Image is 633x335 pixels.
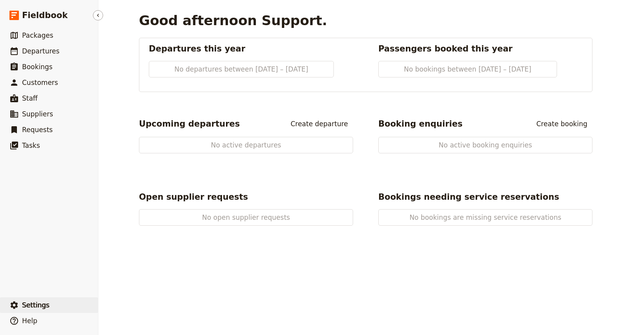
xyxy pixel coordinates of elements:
[139,13,327,28] h1: Good afternoon Support.
[404,213,567,222] span: No bookings are missing service reservations
[22,126,53,134] span: Requests
[404,64,531,74] span: No bookings between [DATE] – [DATE]
[174,64,308,74] span: No departures between [DATE] – [DATE]
[22,9,68,21] span: Fieldbook
[22,110,53,118] span: Suppliers
[404,140,567,150] span: No active booking enquiries
[22,94,38,102] span: Staff
[378,191,559,203] h2: Bookings needing service reservations
[22,47,59,55] span: Departures
[22,79,58,87] span: Customers
[378,43,583,55] h2: Passengers booked this year
[22,63,52,71] span: Bookings
[285,117,353,131] a: Create departure
[139,118,240,130] h2: Upcoming departures
[22,142,40,149] span: Tasks
[22,317,37,325] span: Help
[139,191,248,203] h2: Open supplier requests
[165,213,328,222] span: No open supplier requests
[149,43,353,55] h2: Departures this year
[22,301,50,309] span: Settings
[93,10,103,20] button: Hide menu
[22,31,53,39] span: Packages
[378,118,463,130] h2: Booking enquiries
[165,140,328,150] span: No active departures
[531,117,592,131] a: Create booking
